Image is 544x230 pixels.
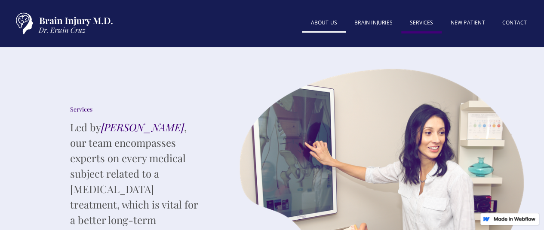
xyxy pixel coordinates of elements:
a: About US [302,14,346,33]
a: SERVICES [401,14,442,33]
a: New patient [442,14,493,31]
a: Contact [494,14,535,31]
div: Services [70,105,199,114]
img: Made in Webflow [493,217,535,221]
a: BRAIN INJURIES [346,14,401,31]
em: [PERSON_NAME] [101,120,184,134]
a: home [9,9,116,39]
